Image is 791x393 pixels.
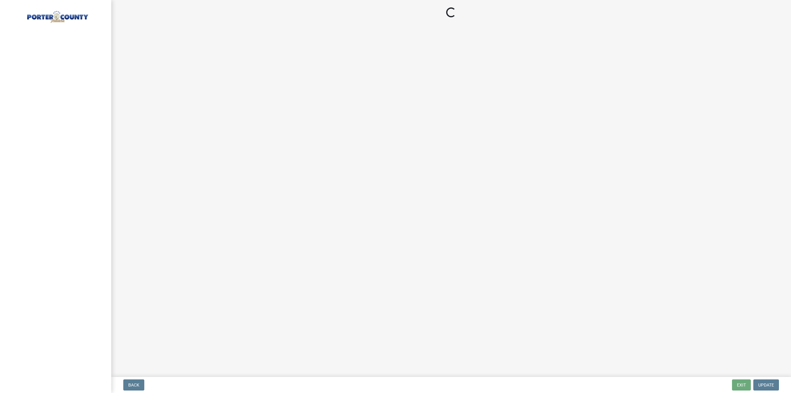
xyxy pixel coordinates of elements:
[732,379,751,391] button: Exit
[123,379,144,391] button: Back
[128,382,139,387] span: Back
[758,382,774,387] span: Update
[753,379,779,391] button: Update
[12,6,101,24] img: Porter County, Indiana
